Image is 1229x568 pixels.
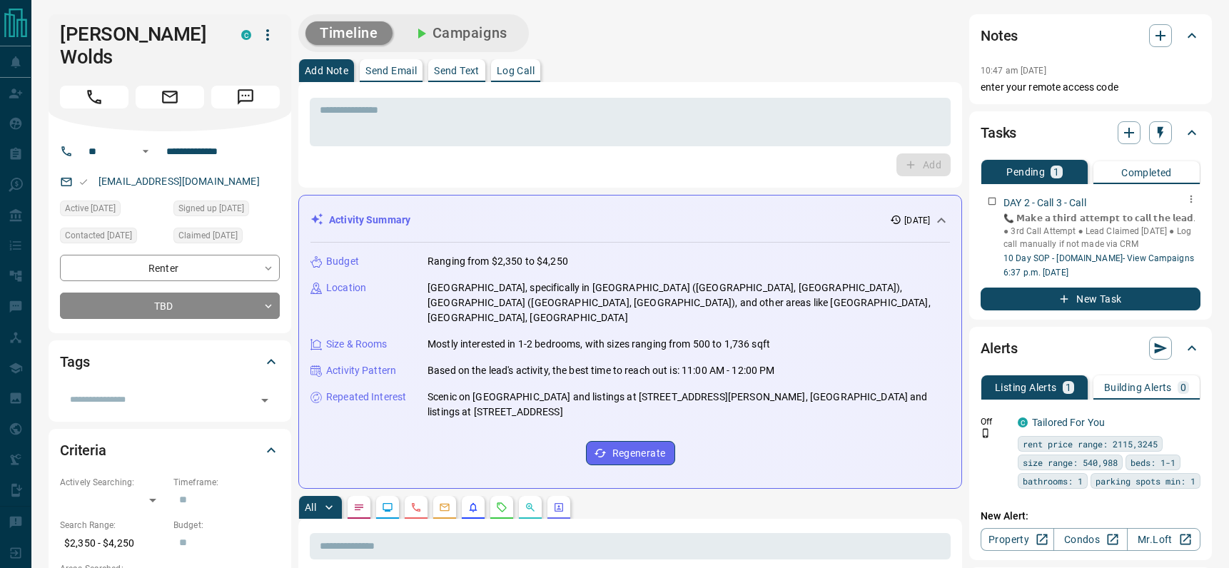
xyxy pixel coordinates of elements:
p: 📞 𝗠𝗮𝗸𝗲 𝗮 𝘁𝗵𝗶𝗿𝗱 𝗮𝘁𝘁𝗲𝗺𝗽𝘁 𝘁𝗼 𝗰𝗮𝗹𝗹 𝘁𝗵𝗲 𝗹𝗲𝗮𝗱. ● 3rd Call Attempt ● Lead Claimed [DATE] ● Log call manu... [1003,212,1200,250]
p: Send Email [365,66,417,76]
h2: Tasks [981,121,1016,144]
a: Condos [1053,528,1127,551]
h1: [PERSON_NAME] Wolds [60,23,220,69]
span: Call [60,86,128,108]
p: Building Alerts [1104,382,1172,392]
div: Mon Aug 11 2025 [60,228,166,248]
div: Sun Aug 10 2025 [173,201,280,220]
p: Listing Alerts [995,382,1057,392]
h2: Notes [981,24,1018,47]
div: Criteria [60,433,280,467]
h2: Criteria [60,439,106,462]
p: 1 [1066,382,1071,392]
div: Renter [60,255,280,281]
button: Timeline [305,21,393,45]
span: Email [136,86,204,108]
p: Log Call [497,66,535,76]
p: DAY 2 - Call 3 - Call [1003,196,1086,211]
p: Send Text [434,66,480,76]
span: beds: 1-1 [1131,455,1175,470]
div: Activity Summary[DATE] [310,207,950,233]
p: Budget [326,254,359,269]
button: New Task [981,288,1200,310]
div: Sun Aug 10 2025 [173,228,280,248]
p: $2,350 - $4,250 [60,532,166,555]
div: TBD [60,293,280,319]
span: rent price range: 2115,3245 [1023,437,1158,451]
svg: Notes [353,502,365,513]
div: Alerts [981,331,1200,365]
a: Property [981,528,1054,551]
p: New Alert: [981,509,1200,524]
svg: Emails [439,502,450,513]
svg: Listing Alerts [467,502,479,513]
p: 0 [1180,382,1186,392]
span: Claimed [DATE] [178,228,238,243]
p: [DATE] [904,214,930,227]
p: Actively Searching: [60,476,166,489]
p: Based on the lead's activity, the best time to reach out is: 11:00 AM - 12:00 PM [428,363,775,378]
p: Repeated Interest [326,390,406,405]
p: Size & Rooms [326,337,388,352]
p: 6:37 p.m. [DATE] [1003,266,1200,279]
p: Off [981,415,1009,428]
span: bathrooms: 1 [1023,474,1083,488]
span: Contacted [DATE] [65,228,132,243]
p: 1 [1053,167,1059,177]
a: 10 Day SOP - [DOMAIN_NAME]- View Campaigns [1003,253,1194,263]
span: Signed up [DATE] [178,201,244,215]
p: All [305,502,316,512]
svg: Requests [496,502,507,513]
svg: Email Valid [79,177,88,187]
p: Scenic on [GEOGRAPHIC_DATA] and listings at [STREET_ADDRESS][PERSON_NAME], [GEOGRAPHIC_DATA] and ... [428,390,950,420]
p: Budget: [173,519,280,532]
svg: Push Notification Only [981,428,991,438]
p: [GEOGRAPHIC_DATA], specifically in [GEOGRAPHIC_DATA] ([GEOGRAPHIC_DATA], [GEOGRAPHIC_DATA]), [GEO... [428,280,950,325]
p: 10:47 am [DATE] [981,66,1046,76]
p: Ranging from $2,350 to $4,250 [428,254,568,269]
div: Sun Aug 10 2025 [60,201,166,220]
p: Activity Pattern [326,363,396,378]
svg: Lead Browsing Activity [382,502,393,513]
div: condos.ca [1018,417,1028,427]
div: Tasks [981,116,1200,150]
svg: Agent Actions [553,502,565,513]
h2: Alerts [981,337,1018,360]
svg: Calls [410,502,422,513]
div: Notes [981,19,1200,53]
span: Active [DATE] [65,201,116,215]
a: Mr.Loft [1127,528,1200,551]
a: Tailored For You [1032,417,1105,428]
p: Location [326,280,366,295]
button: Regenerate [586,441,675,465]
p: Timeframe: [173,476,280,489]
h2: Tags [60,350,89,373]
p: Add Note [305,66,348,76]
p: Pending [1006,167,1045,177]
p: enter your remote access code [981,80,1200,95]
span: Message [211,86,280,108]
p: Search Range: [60,519,166,532]
a: [EMAIL_ADDRESS][DOMAIN_NAME] [98,176,260,187]
button: Open [137,143,154,160]
span: size range: 540,988 [1023,455,1118,470]
div: condos.ca [241,30,251,40]
div: Tags [60,345,280,379]
button: Campaigns [398,21,522,45]
p: Completed [1121,168,1172,178]
p: Mostly interested in 1-2 bedrooms, with sizes ranging from 500 to 1,736 sqft [428,337,770,352]
button: Open [255,390,275,410]
span: parking spots min: 1 [1096,474,1195,488]
p: Activity Summary [329,213,410,228]
svg: Opportunities [525,502,536,513]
